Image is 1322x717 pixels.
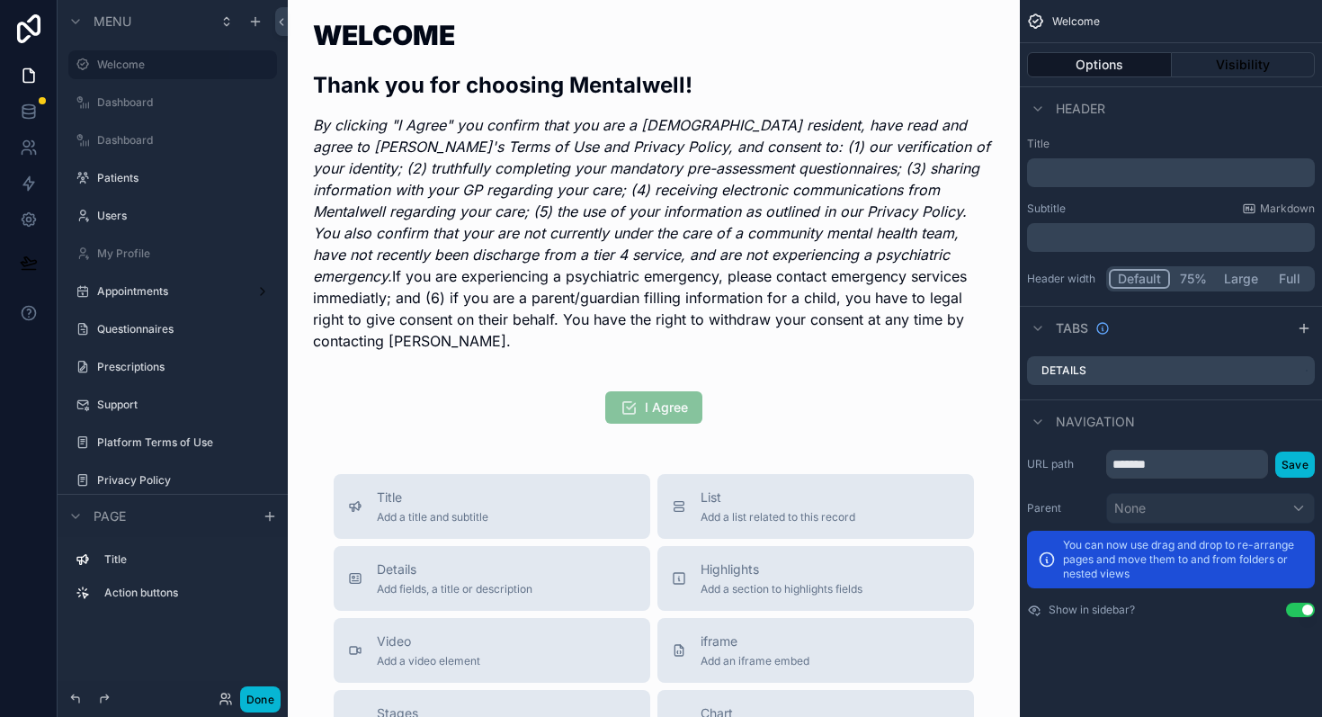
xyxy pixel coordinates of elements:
[97,435,273,450] label: Platform Terms of Use
[104,552,270,567] label: Title
[657,546,974,611] button: HighlightsAdd a section to highlights fields
[1106,493,1315,524] button: None
[334,474,650,539] button: TitleAdd a title and subtitle
[97,360,273,374] label: Prescriptions
[97,133,273,148] label: Dashboard
[104,586,270,600] label: Action buttons
[701,582,862,596] span: Add a section to highlights fields
[240,686,281,713] button: Done
[97,284,248,299] label: Appointments
[701,560,862,578] span: Highlights
[1052,14,1100,29] span: Welcome
[701,510,855,524] span: Add a list related to this record
[1049,603,1135,617] label: Show in sidebar?
[97,95,273,110] label: Dashboard
[1056,413,1135,431] span: Navigation
[1170,269,1216,289] button: 75%
[657,618,974,683] button: iframeAdd an iframe embed
[1216,269,1266,289] button: Large
[1266,269,1312,289] button: Full
[1275,452,1315,478] button: Save
[1027,501,1099,515] label: Parent
[97,398,273,412] label: Support
[1063,538,1304,581] p: You can now use drag and drop to re-arrange pages and move them to and from folders or nested views
[97,246,273,261] label: My Profile
[377,582,532,596] span: Add fields, a title or description
[58,537,288,625] div: scrollable content
[1260,202,1315,216] span: Markdown
[701,654,809,668] span: Add an iframe embed
[94,507,126,525] span: Page
[334,618,650,683] button: VideoAdd a video element
[97,473,273,488] label: Privacy Policy
[1027,223,1315,252] div: scrollable content
[701,632,809,650] span: iframe
[1056,100,1105,118] span: Header
[1109,269,1170,289] button: Default
[1027,52,1172,77] button: Options
[377,488,488,506] span: Title
[1242,202,1315,216] a: Markdown
[97,209,273,223] label: Users
[377,560,532,578] span: Details
[1041,363,1086,378] label: Details
[97,322,273,336] label: Questionnaires
[1114,499,1146,517] span: None
[701,488,855,506] span: List
[1027,137,1315,151] label: Title
[1027,202,1066,216] label: Subtitle
[657,474,974,539] button: ListAdd a list related to this record
[94,13,131,31] span: Menu
[97,171,273,185] label: Patients
[1027,457,1099,471] label: URL path
[1172,52,1316,77] button: Visibility
[377,510,488,524] span: Add a title and subtitle
[1027,158,1315,187] div: scrollable content
[377,632,480,650] span: Video
[1056,319,1088,337] span: Tabs
[334,546,650,611] button: DetailsAdd fields, a title or description
[97,58,266,72] label: Welcome
[1027,272,1099,286] label: Header width
[377,654,480,668] span: Add a video element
